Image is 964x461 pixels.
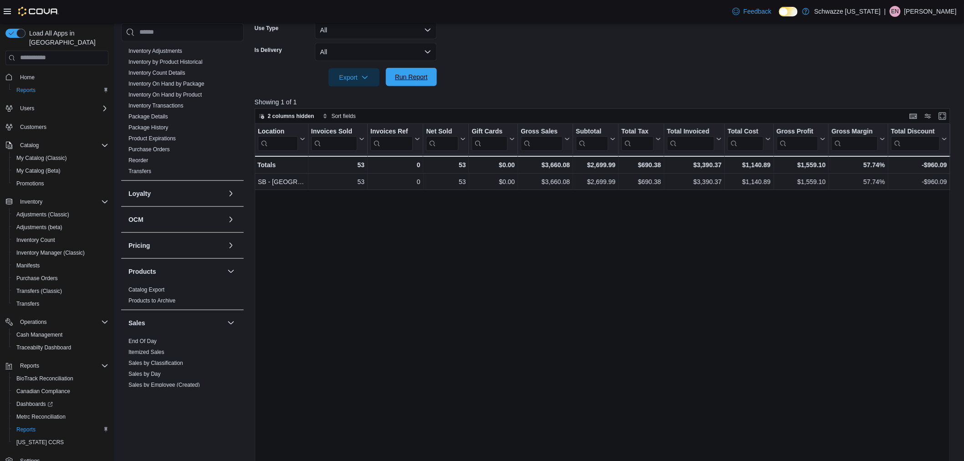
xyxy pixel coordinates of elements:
span: Metrc Reconciliation [16,413,66,420]
div: $0.00 [472,159,515,170]
button: My Catalog (Beta) [9,164,112,177]
span: Package Details [128,113,168,120]
span: Inventory by Product Historical [128,58,203,65]
span: Inventory Count [16,236,55,244]
span: Home [16,72,108,83]
button: Reports [2,359,112,372]
a: Manifests [13,260,43,271]
a: Transfers [128,168,151,174]
span: Operations [16,317,108,328]
div: $3,660.08 [521,176,570,187]
a: BioTrack Reconciliation [13,373,77,384]
div: $3,660.08 [521,159,570,170]
button: Sort fields [319,111,359,122]
button: Inventory Count [9,234,112,246]
span: BioTrack Reconciliation [16,375,73,382]
span: Product Expirations [128,134,176,142]
span: Inventory [16,196,108,207]
span: Inventory Transactions [128,102,184,109]
span: 2 columns hidden [268,113,314,120]
button: OCM [128,215,224,224]
div: Inventory [121,45,244,180]
span: Canadian Compliance [16,388,70,395]
span: My Catalog (Classic) [16,154,67,162]
a: Product Expirations [128,135,176,141]
button: Transfers [9,297,112,310]
button: All [315,43,437,61]
span: Metrc Reconciliation [13,411,108,422]
span: Reorder [128,156,148,164]
span: My Catalog (Beta) [13,165,108,176]
span: Reports [13,85,108,96]
a: Transfers [13,298,43,309]
span: Adjustments (Classic) [13,209,108,220]
span: Users [20,105,34,112]
div: $2,699.99 [576,176,615,187]
span: Manifests [16,262,40,269]
a: Inventory Transactions [128,102,184,108]
a: Products to Archive [128,297,175,303]
span: Inventory Manager (Classic) [16,249,85,256]
div: Total Cost [728,127,763,150]
div: $2,699.99 [576,159,615,170]
button: [US_STATE] CCRS [9,436,112,449]
div: Invoices Sold [311,127,357,136]
span: My Catalog (Classic) [13,153,108,164]
div: Gross Profit [776,127,818,136]
button: Reports [9,84,112,97]
span: Purchase Orders [128,145,170,153]
div: Totals [257,159,305,170]
span: Customers [16,121,108,133]
img: Cova [18,7,59,16]
span: Inventory Count Details [128,69,185,76]
span: Inventory [20,198,42,205]
label: Is Delivery [255,46,282,54]
button: Subtotal [576,127,615,150]
button: Pricing [128,241,224,250]
span: Traceabilty Dashboard [13,342,108,353]
span: Load All Apps in [GEOGRAPHIC_DATA] [26,29,108,47]
a: Package Details [128,113,168,119]
h3: OCM [128,215,144,224]
span: Reports [16,426,36,433]
span: Adjustments (beta) [16,224,62,231]
span: Canadian Compliance [13,386,108,397]
a: Customers [16,122,50,133]
span: Customers [20,123,46,131]
div: Subtotal [576,127,608,136]
div: 53 [311,159,364,170]
button: Run Report [386,68,437,86]
h3: Sales [128,318,145,327]
button: Total Invoiced [667,127,722,150]
div: Invoices Ref [370,127,413,136]
div: 57.74% [831,159,885,170]
div: $690.38 [621,159,661,170]
button: Total Cost [728,127,770,150]
button: 2 columns hidden [255,111,318,122]
span: Package History [128,123,168,131]
span: Catalog [16,140,108,151]
button: Inventory [16,196,46,207]
button: Invoices Ref [370,127,420,150]
span: Dashboards [16,400,53,408]
div: Gross Sales [521,127,563,136]
button: Total Discount [891,127,947,150]
button: Pricing [226,240,236,251]
button: Sales [128,318,224,327]
a: Purchase Orders [13,273,62,284]
div: Products [121,284,244,309]
button: Gift Cards [472,127,515,150]
div: Gross Margin [831,127,877,136]
button: Total Tax [621,127,661,150]
button: Enter fullscreen [937,111,948,122]
a: Traceabilty Dashboard [13,342,75,353]
div: $1,140.89 [728,176,770,187]
a: Purchase Orders [128,146,170,152]
div: $1,559.10 [776,159,826,170]
div: $690.38 [621,176,661,187]
h3: Pricing [128,241,150,250]
h3: Loyalty [128,189,151,198]
button: Export [328,68,379,87]
a: Inventory Adjustments [128,47,182,54]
